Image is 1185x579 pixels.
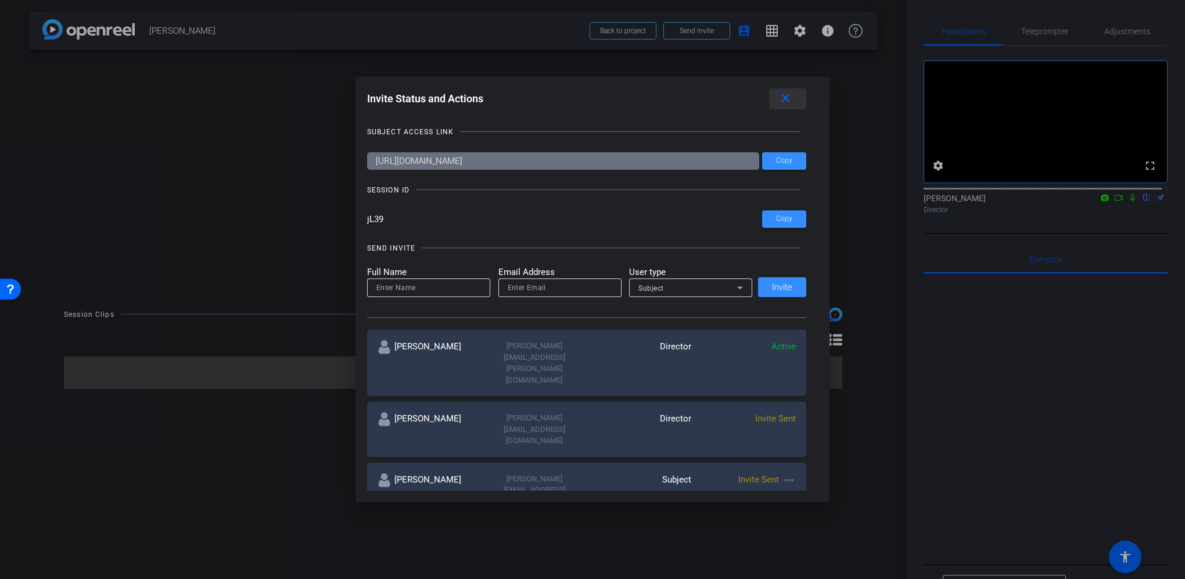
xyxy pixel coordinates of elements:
span: Copy [776,215,792,223]
span: Active [771,341,796,352]
mat-icon: more_horiz [782,473,796,487]
span: Invite Sent [755,413,796,424]
div: SESSION ID [367,184,410,196]
mat-label: Email Address [498,266,622,279]
input: Enter Name [376,281,481,295]
div: [PERSON_NAME][EMAIL_ADDRESS][DOMAIN_NAME] [482,473,587,507]
openreel-title-line: SEND INVITE [367,242,807,254]
div: [PERSON_NAME] [378,340,482,385]
openreel-title-line: SUBJECT ACCESS LINK [367,126,807,138]
button: Copy [762,210,806,228]
div: Subject [587,473,691,507]
openreel-title-line: SESSION ID [367,184,807,196]
input: Enter Email [508,281,612,295]
div: [PERSON_NAME][EMAIL_ADDRESS][DOMAIN_NAME] [482,412,587,446]
span: Copy [776,156,792,165]
div: Invite Status and Actions [367,88,807,109]
div: [PERSON_NAME] [378,412,482,446]
div: SUBJECT ACCESS LINK [367,126,454,138]
span: Subject [638,284,664,292]
mat-icon: close [778,91,793,106]
button: Copy [762,152,806,170]
div: Director [587,340,691,385]
div: SEND INVITE [367,242,415,254]
mat-label: User type [629,266,752,279]
mat-label: Full Name [367,266,490,279]
div: Director [587,412,691,446]
div: [PERSON_NAME] [378,473,482,507]
span: Invite Sent [738,474,779,485]
div: [PERSON_NAME][EMAIL_ADDRESS][PERSON_NAME][DOMAIN_NAME] [482,340,587,385]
